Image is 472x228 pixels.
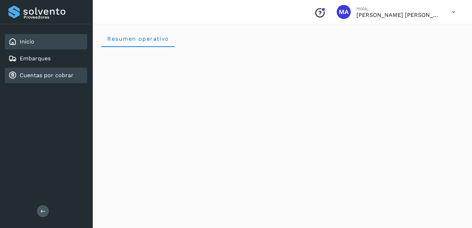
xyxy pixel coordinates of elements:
a: Embarques [20,55,51,62]
div: Embarques [5,51,87,66]
a: Cuentas por cobrar [20,72,73,79]
span: Resumen operativo [107,35,169,42]
div: Cuentas por cobrar [5,68,87,83]
p: Hola, [356,6,441,12]
p: Marco Antonio Ortiz Jurado [356,12,441,18]
div: Inicio [5,34,87,49]
a: Inicio [20,38,34,45]
p: Proveedores [24,15,84,20]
